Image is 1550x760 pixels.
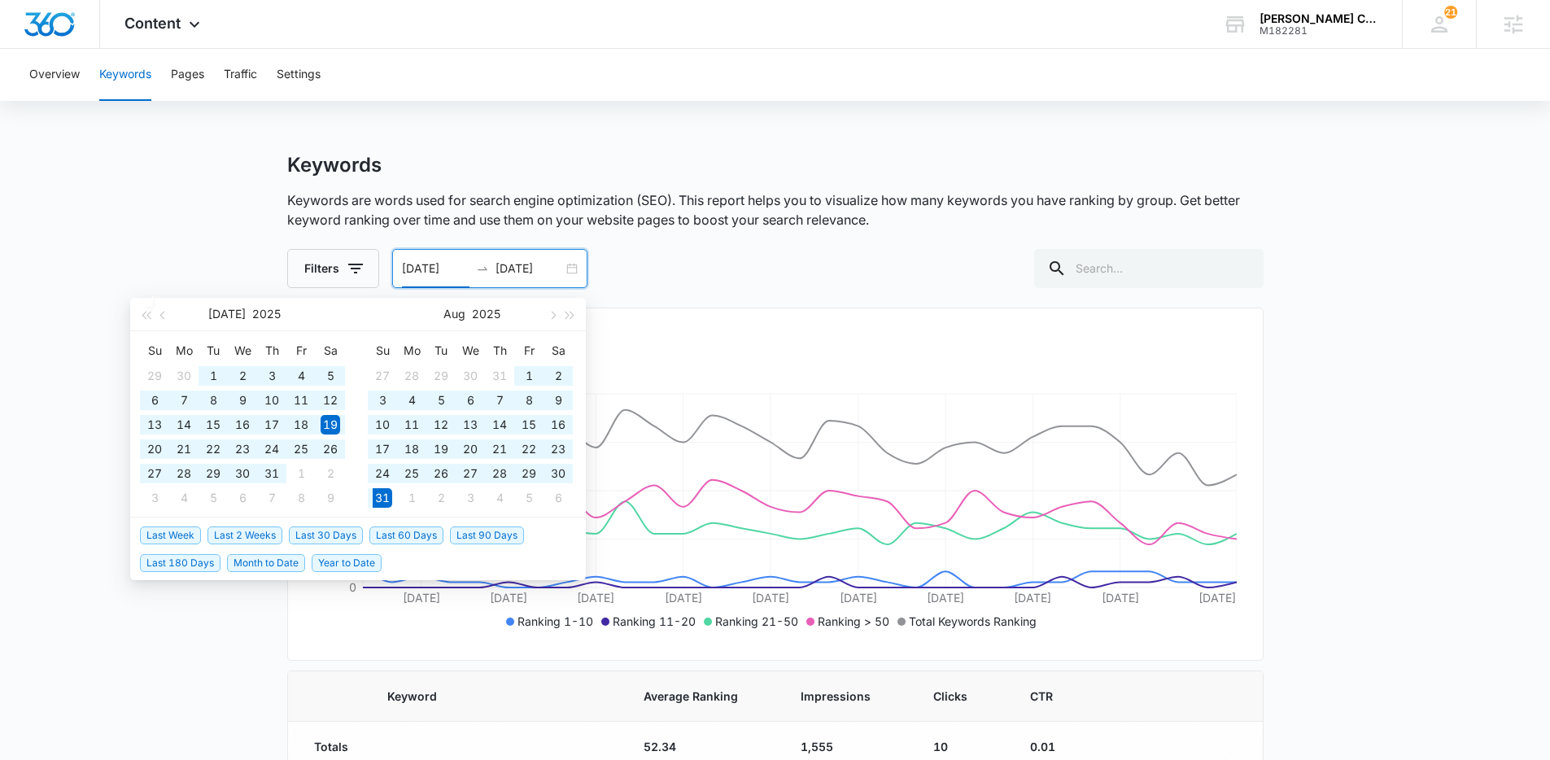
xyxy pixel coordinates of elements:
div: 15 [519,415,539,435]
td: 2025-07-08 [199,388,228,413]
td: 2025-07-02 [228,364,257,388]
td: 2025-07-05 [316,364,345,388]
div: 31 [490,366,509,386]
td: 2025-07-23 [228,437,257,461]
div: 6 [233,488,252,508]
td: 2025-07-11 [286,388,316,413]
td: 2025-08-01 [286,461,316,486]
td: 2025-09-03 [456,486,485,510]
div: 2 [321,464,340,483]
div: 7 [262,488,282,508]
td: 2025-08-28 [485,461,514,486]
div: 15 [203,415,223,435]
div: 3 [461,488,480,508]
button: Traffic [224,49,257,101]
div: 18 [402,439,421,459]
div: 29 [431,366,451,386]
div: 14 [490,415,509,435]
div: 23 [233,439,252,459]
span: Clicks [933,688,967,705]
span: to [476,262,489,275]
td: 2025-09-04 [485,486,514,510]
td: 2025-08-19 [426,437,456,461]
span: 21 [1444,6,1457,19]
button: Overview [29,49,80,101]
th: Mo [397,338,426,364]
td: 2025-07-27 [140,461,169,486]
th: Su [368,338,397,364]
div: 5 [431,391,451,410]
div: 6 [461,391,480,410]
td: 2025-08-26 [426,461,456,486]
td: 2025-08-07 [485,388,514,413]
tspan: [DATE] [664,591,701,605]
td: 2025-07-25 [286,437,316,461]
td: 2025-08-20 [456,437,485,461]
div: 24 [262,439,282,459]
div: 27 [461,464,480,483]
div: 4 [402,391,421,410]
div: 18 [291,415,311,435]
div: 6 [145,391,164,410]
td: 2025-07-26 [316,437,345,461]
span: Last Week [140,526,201,544]
td: 2025-08-12 [426,413,456,437]
div: 25 [402,464,421,483]
td: 2025-07-31 [485,364,514,388]
tspan: [DATE] [490,591,527,605]
div: 8 [291,488,311,508]
div: 12 [321,391,340,410]
div: 30 [548,464,568,483]
div: 5 [519,488,539,508]
div: 17 [262,415,282,435]
td: 2025-08-24 [368,461,397,486]
th: Su [140,338,169,364]
td: 2025-07-14 [169,413,199,437]
input: Search... [1034,249,1264,288]
td: 2025-08-03 [368,388,397,413]
th: Th [257,338,286,364]
div: 4 [490,488,509,508]
span: Keyword [387,688,581,705]
span: Year to Date [312,554,382,572]
div: 30 [461,366,480,386]
div: 21 [490,439,509,459]
td: 2025-07-06 [140,388,169,413]
td: 2025-07-12 [316,388,345,413]
td: 2025-07-27 [368,364,397,388]
button: Aug [443,298,465,330]
div: 19 [321,415,340,435]
td: 2025-07-10 [257,388,286,413]
div: 22 [519,439,539,459]
div: account name [1260,12,1378,25]
td: 2025-08-01 [514,364,544,388]
input: End date [496,260,563,277]
td: 2025-08-02 [544,364,573,388]
span: Ranking 21-50 [715,614,798,628]
td: 2025-09-02 [426,486,456,510]
th: Tu [199,338,228,364]
td: 2025-07-30 [456,364,485,388]
td: 2025-09-01 [397,486,426,510]
td: 2025-08-23 [544,437,573,461]
td: 2025-08-07 [257,486,286,510]
th: We [456,338,485,364]
td: 2025-08-09 [316,486,345,510]
div: 16 [233,415,252,435]
div: 28 [402,366,421,386]
div: 10 [262,391,282,410]
span: swap-right [476,262,489,275]
div: 2 [431,488,451,508]
div: 28 [174,464,194,483]
h2: Organic Keyword Ranking [314,344,1237,364]
td: 2025-08-04 [169,486,199,510]
span: CTR [1030,688,1053,705]
div: 25 [291,439,311,459]
div: 8 [519,391,539,410]
td: 2025-08-11 [397,413,426,437]
button: Keywords [99,49,151,101]
tspan: [DATE] [577,591,614,605]
tspan: [DATE] [1198,591,1235,605]
td: 2025-08-05 [426,388,456,413]
div: 5 [321,366,340,386]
